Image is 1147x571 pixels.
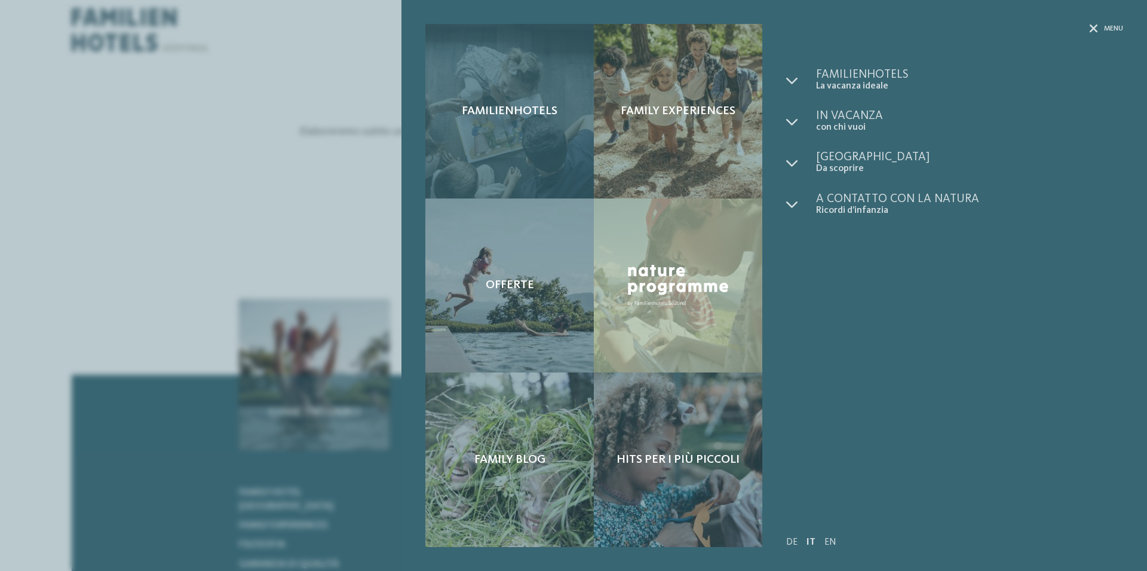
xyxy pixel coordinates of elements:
a: DE [786,538,798,547]
span: Menu [1104,24,1123,34]
span: Family experiences [621,104,735,118]
a: A contatto con la natura Ricordi d’infanzia [816,193,1123,216]
span: [GEOGRAPHIC_DATA] [816,151,1123,163]
a: Richiesta Nature Programme [594,199,762,373]
span: Offerte [486,278,534,292]
a: [GEOGRAPHIC_DATA] Da scoprire [816,151,1123,175]
span: Da scoprire [816,163,1123,175]
a: Richiesta Family experiences [594,24,762,199]
span: Family Blog [474,453,545,467]
span: Familienhotels [816,69,1123,81]
span: Hits per i più piccoli [617,453,740,467]
a: Richiesta Familienhotels [425,24,594,199]
span: Familienhotels [462,104,557,118]
a: Familienhotels La vacanza ideale [816,69,1123,92]
a: IT [806,538,815,547]
a: EN [824,538,836,547]
span: La vacanza ideale [816,81,1123,92]
a: Richiesta Offerte [425,199,594,373]
a: In vacanza con chi vuoi [816,110,1123,133]
span: In vacanza [816,110,1123,122]
a: Richiesta Family Blog [425,372,594,547]
img: Nature Programme [624,261,732,310]
span: A contatto con la natura [816,193,1123,205]
a: Richiesta Hits per i più piccoli [594,372,762,547]
span: Ricordi d’infanzia [816,205,1123,216]
span: con chi vuoi [816,122,1123,133]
